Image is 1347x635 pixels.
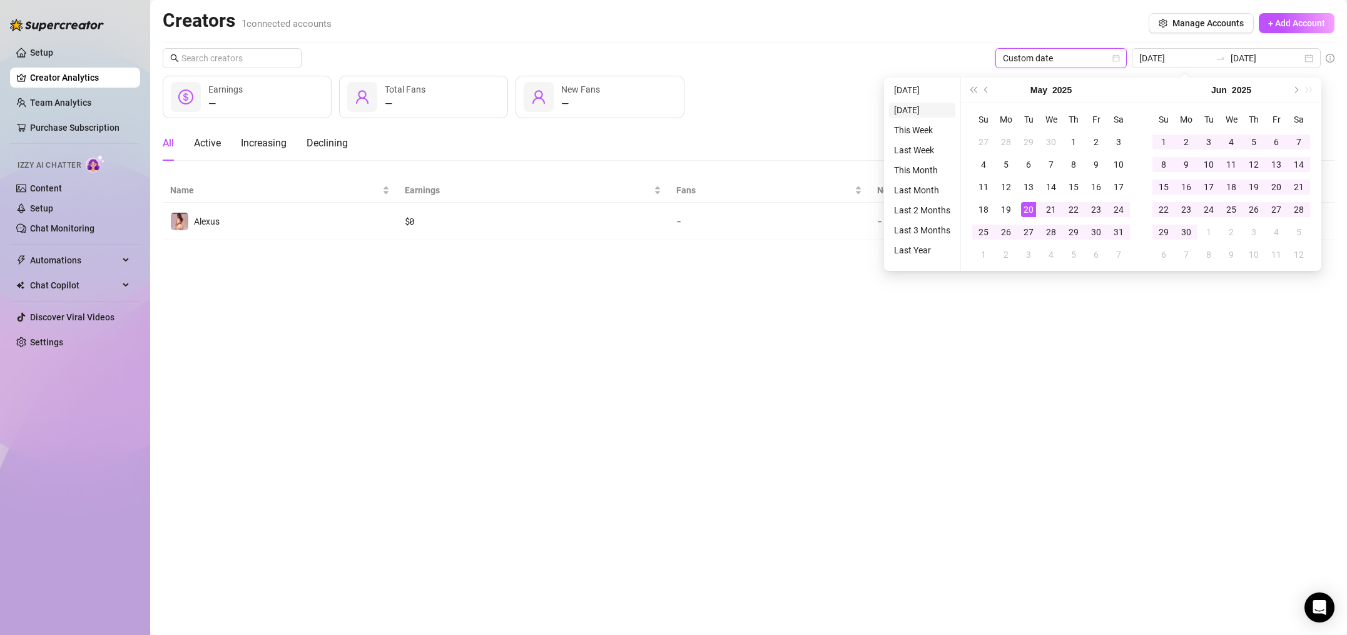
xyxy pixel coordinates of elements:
td: 2025-05-13 [1017,176,1040,198]
div: 27 [1021,225,1036,240]
div: 18 [1224,180,1239,195]
div: 23 [1179,202,1194,217]
div: 15 [1066,180,1081,195]
a: Team Analytics [30,98,91,108]
td: 2025-05-05 [995,153,1017,176]
div: 23 [1089,202,1104,217]
div: 16 [1089,180,1104,195]
button: Manage Accounts [1149,13,1254,33]
td: 2025-06-25 [1220,198,1243,221]
td: 2025-06-05 [1243,131,1265,153]
button: Previous month (PageUp) [980,78,994,103]
a: Creator Analytics [30,68,130,88]
div: 19 [999,202,1014,217]
td: 2025-05-11 [972,176,995,198]
div: 29 [1021,135,1036,150]
a: Chat Monitoring [30,223,94,233]
div: 1 [1066,135,1081,150]
td: 2025-05-17 [1107,176,1130,198]
td: 2025-06-02 [995,243,1017,266]
img: AI Chatter [86,155,105,173]
div: 22 [1066,202,1081,217]
a: Content [30,183,62,193]
div: — [385,96,425,111]
td: 2025-06-14 [1288,153,1310,176]
td: 2025-07-09 [1220,243,1243,266]
td: 2025-05-25 [972,221,995,243]
td: 2025-05-01 [1062,131,1085,153]
a: Purchase Subscription [30,123,119,133]
span: New Fans [877,183,1141,197]
th: Th [1243,108,1265,131]
td: 2025-06-01 [972,243,995,266]
span: search [170,54,179,63]
th: Mo [995,108,1017,131]
th: Tu [1017,108,1040,131]
div: 26 [1246,202,1261,217]
li: [DATE] [889,103,955,118]
td: 2025-05-03 [1107,131,1130,153]
button: Choose a month [1211,78,1227,103]
td: 2025-05-22 [1062,198,1085,221]
td: 2025-07-11 [1265,243,1288,266]
div: 29 [1156,225,1171,240]
div: 7 [1111,247,1126,262]
span: calendar [1112,54,1120,62]
a: Settings [30,337,63,347]
img: Alexus [171,213,188,230]
td: 2025-06-13 [1265,153,1288,176]
div: 2 [1179,135,1194,150]
td: 2025-07-04 [1265,221,1288,243]
div: - [877,215,1151,228]
div: 17 [1111,180,1126,195]
td: 2025-05-07 [1040,153,1062,176]
td: 2025-05-19 [995,198,1017,221]
button: Choose a year [1232,78,1251,103]
div: 10 [1201,157,1216,172]
td: 2025-06-07 [1107,243,1130,266]
span: Earnings [208,84,243,94]
div: Active [194,136,221,151]
div: — [208,96,243,111]
td: 2025-04-29 [1017,131,1040,153]
td: 2025-06-09 [1175,153,1197,176]
div: 7 [1179,247,1194,262]
th: Th [1062,108,1085,131]
div: 26 [999,225,1014,240]
div: 17 [1201,180,1216,195]
span: setting [1159,19,1167,28]
button: Last year (Control + left) [966,78,980,103]
div: 20 [1021,202,1036,217]
div: 5 [1291,225,1306,240]
div: 22 [1156,202,1171,217]
td: 2025-07-02 [1220,221,1243,243]
div: 27 [976,135,991,150]
td: 2025-06-19 [1243,176,1265,198]
div: 27 [1269,202,1284,217]
span: Fans [676,183,852,197]
span: user [355,89,370,104]
td: 2025-06-03 [1017,243,1040,266]
div: 14 [1291,157,1306,172]
td: 2025-06-21 [1288,176,1310,198]
td: 2025-05-06 [1017,153,1040,176]
div: 20 [1269,180,1284,195]
td: 2025-05-15 [1062,176,1085,198]
li: Last 2 Months [889,203,955,218]
td: 2025-04-27 [972,131,995,153]
span: New Fans [561,84,600,94]
span: dollar-circle [178,89,193,104]
td: 2025-06-24 [1197,198,1220,221]
div: 11 [1224,157,1239,172]
div: 18 [976,202,991,217]
td: 2025-07-01 [1197,221,1220,243]
span: Name [170,183,380,197]
span: Automations [30,250,119,270]
th: Sa [1288,108,1310,131]
td: 2025-06-30 [1175,221,1197,243]
input: Search creators [181,51,284,65]
div: 8 [1201,247,1216,262]
input: Start date [1139,51,1211,65]
td: 2025-05-30 [1085,221,1107,243]
li: Last Year [889,243,955,258]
